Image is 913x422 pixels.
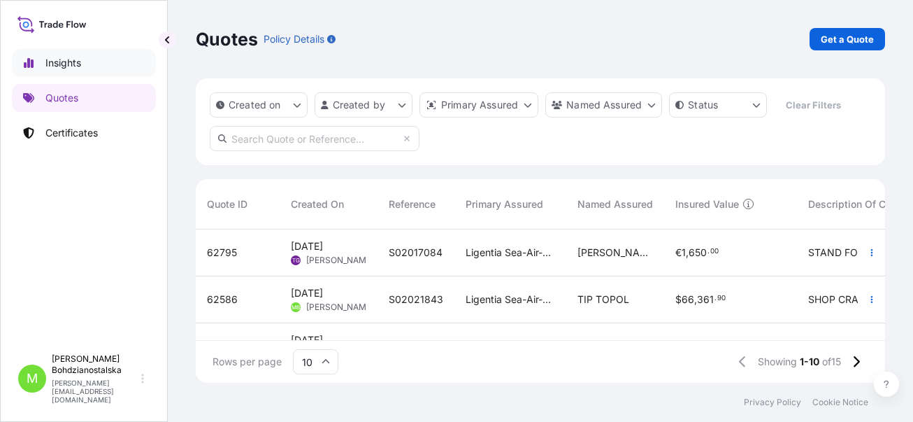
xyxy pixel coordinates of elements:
span: AMIGO BIKE [PERSON_NAME] [577,339,653,353]
span: [PERSON_NAME] [306,302,374,313]
span: [PERSON_NAME] [306,255,374,266]
input: Search Quote or Reference... [210,126,419,151]
p: [PERSON_NAME] Bohdzianostalska [52,353,138,376]
a: Insights [12,49,156,77]
span: Ligentia Sea-Air-Rail Sp. z o.o. [466,293,555,307]
button: certificateStatus Filter options [669,92,767,118]
span: € [675,248,682,258]
span: , [694,295,697,304]
span: S02017084 [389,246,443,260]
a: Cookie Notice [812,397,868,408]
span: 00 [710,249,719,254]
button: Clear Filters [774,94,852,116]
button: createdOn Filter options [210,92,308,118]
span: 361 [697,295,714,304]
span: Primary Assured [466,197,543,211]
p: Status [688,98,718,112]
a: Get a Quote [810,28,885,50]
span: 62795 [207,246,237,260]
span: Created On [291,197,344,211]
span: Description Of Cargo [808,197,907,211]
p: Quotes [196,28,258,50]
p: Get a Quote [821,32,874,46]
button: distributor Filter options [419,92,538,118]
span: . [707,249,710,254]
span: Ligentia Sea-Air-Rail Sp. z o.o. [466,246,555,260]
a: Privacy Policy [744,397,801,408]
p: Quotes [45,91,78,105]
span: Rows per page [213,355,282,369]
span: [PERSON_NAME] [PERSON_NAME] [577,246,653,260]
span: TIP TOPOL [577,293,629,307]
span: [DATE] [291,239,323,253]
span: . [714,296,717,301]
span: Named Assured [577,197,653,211]
p: [PERSON_NAME][EMAIL_ADDRESS][DOMAIN_NAME] [52,379,138,404]
span: MB [292,300,300,314]
span: S02006418 [389,339,443,353]
p: Primary Assured [441,98,518,112]
p: Insights [45,56,81,70]
span: , [686,248,689,258]
p: Clear Filters [786,98,841,112]
a: Quotes [12,84,156,112]
p: Created on [229,98,281,112]
button: cargoOwner Filter options [545,92,662,118]
span: Ligentia Sea-Air-Rail Sp. z o.o. [466,339,555,353]
span: Reference [389,197,436,211]
span: Showing [758,355,797,369]
p: Policy Details [264,32,324,46]
span: 1-10 [800,355,819,369]
p: Created by [333,98,386,112]
span: 650 [689,248,707,258]
span: Quote ID [207,197,247,211]
span: 62586 [207,293,238,307]
a: Certificates [12,119,156,147]
span: 1 [682,248,686,258]
span: 62395 [207,339,238,353]
span: [DATE] [291,286,323,300]
span: of 15 [822,355,841,369]
p: Named Assured [566,98,642,112]
p: Certificates [45,126,98,140]
span: 66 [682,295,694,304]
span: [DATE] [291,333,323,347]
span: M [27,372,38,386]
span: 90 [717,296,726,301]
span: S02021843 [389,293,443,307]
span: Insured Value [675,197,739,211]
span: TG [292,253,300,267]
span: $ [675,295,682,304]
button: createdBy Filter options [315,92,412,118]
